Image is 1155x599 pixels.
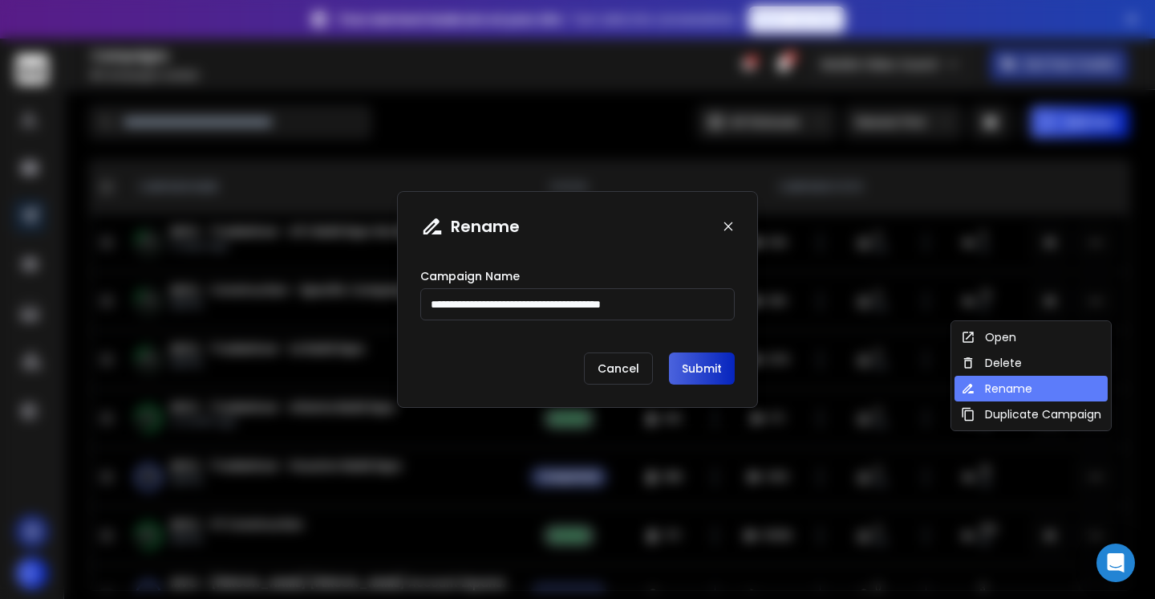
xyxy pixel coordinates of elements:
h1: Rename [451,215,520,238]
div: Rename [961,381,1032,397]
p: Cancel [584,352,653,385]
div: Duplicate Campaign [961,406,1101,422]
div: Open Intercom Messenger [1096,544,1135,582]
div: Open [961,329,1016,345]
div: Delete [961,355,1022,371]
label: Campaign Name [420,271,520,282]
button: Submit [669,352,735,385]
